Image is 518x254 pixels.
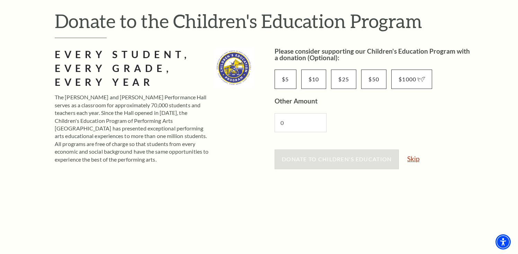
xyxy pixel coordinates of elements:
[331,70,356,89] input: Other Amount
[275,97,318,105] label: Other Amount
[391,70,432,89] input: Button
[301,70,327,89] input: Other Amount
[275,149,399,169] button: Donate to Children's Education
[361,70,386,89] input: Other Amount
[275,70,296,89] input: Other Amount
[55,93,209,163] p: The [PERSON_NAME] and [PERSON_NAME] Performance Hall serves as a classroom for approximately 70,0...
[214,48,254,88] img: Every Student, Every Grade,
[275,113,327,132] input: Number
[275,47,470,62] label: Please consider supporting our Children's Education Program with a donation (Optional):
[55,10,474,32] h1: Donate to the Children's Education Program
[282,156,392,162] span: Donate to Children's Education
[55,48,209,89] h2: Every Student, Every Grade, Every Year
[407,155,419,162] a: Skip
[495,234,511,250] div: Accessibility Menu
